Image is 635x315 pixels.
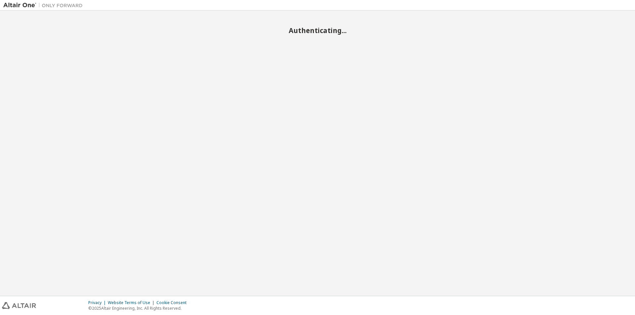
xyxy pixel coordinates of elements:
div: Cookie Consent [156,300,190,305]
h2: Authenticating... [3,26,632,35]
img: Altair One [3,2,86,9]
div: Privacy [88,300,108,305]
p: © 2025 Altair Engineering, Inc. All Rights Reserved. [88,305,190,311]
img: altair_logo.svg [2,302,36,309]
div: Website Terms of Use [108,300,156,305]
